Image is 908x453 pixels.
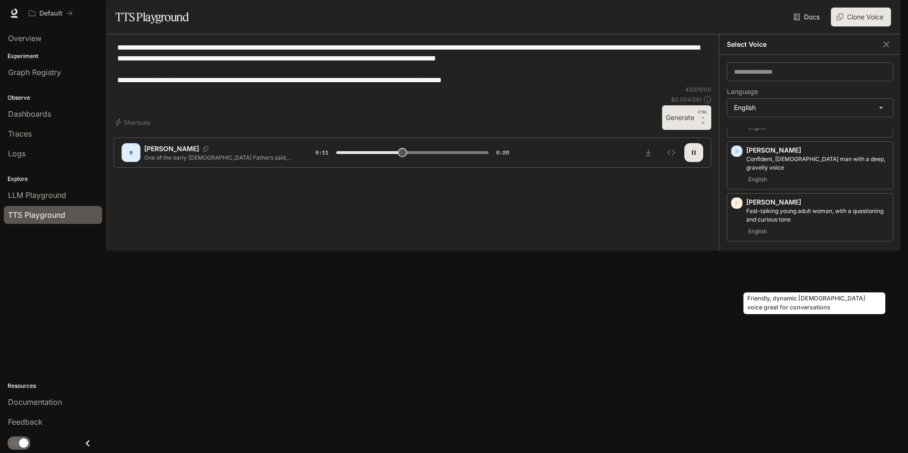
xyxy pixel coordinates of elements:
[792,8,823,26] a: Docs
[698,109,707,120] p: CTRL +
[746,207,889,224] p: Fast-talking young adult woman, with a questioning and curious tone
[743,292,885,314] div: Friendly, dynamic [DEMOGRAPHIC_DATA] voice great for conversations
[25,4,77,23] button: All workspaces
[746,226,769,237] span: English
[671,95,702,103] p: $ 0.004330
[746,174,769,185] span: English
[746,155,889,172] p: Confident, British man with a deep, gravelly voice
[727,99,893,117] div: English
[39,9,62,17] p: Default
[746,145,889,155] p: [PERSON_NAME]
[685,85,711,94] p: 433 / 1000
[831,8,891,26] button: Clone Voice
[698,109,707,126] p: ⏎
[496,148,509,157] span: 0:26
[144,154,293,162] p: One of the early [DEMOGRAPHIC_DATA] Fathers said, “You cannot have [DEMOGRAPHIC_DATA] as your Fat...
[315,148,329,157] span: 0:11
[144,144,199,154] p: [PERSON_NAME]
[639,143,658,162] button: Download audio
[113,115,154,130] button: Shortcuts
[727,88,758,95] p: Language
[123,145,139,160] div: R
[662,105,711,130] button: GenerateCTRL +⏎
[746,197,889,207] p: [PERSON_NAME]
[662,143,681,162] button: Inspect
[199,146,212,152] button: Copy Voice ID
[115,8,189,26] h1: TTS Playground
